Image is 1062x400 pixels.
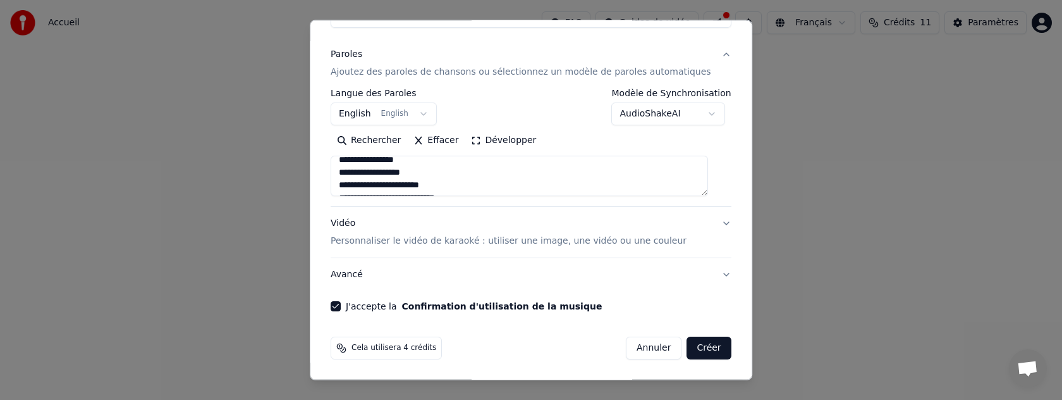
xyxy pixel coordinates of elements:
button: Rechercher [331,130,407,151]
button: Développer [465,130,543,151]
label: Langue des Paroles [331,89,437,97]
label: J'accepte la [346,302,602,311]
button: Annuler [626,337,681,359]
button: ParolesAjoutez des paroles de chansons ou sélectionnez un modèle de paroles automatiques [331,38,731,89]
p: Ajoutez des paroles de chansons ou sélectionnez un modèle de paroles automatiques [331,66,711,78]
div: Paroles [331,48,362,61]
div: ParolesAjoutez des paroles de chansons ou sélectionnez un modèle de paroles automatiques [331,89,731,206]
span: Cela utilisera 4 crédits [351,343,436,353]
button: VidéoPersonnaliser le vidéo de karaoké : utiliser une image, une vidéo ou une couleur [331,207,731,258]
label: Modèle de Synchronisation [612,89,731,97]
div: Vidéo [331,217,687,247]
button: Créer [687,337,731,359]
button: J'accepte la [402,302,602,311]
p: Personnaliser le vidéo de karaoké : utiliser une image, une vidéo ou une couleur [331,235,687,247]
button: Avancé [331,258,731,291]
button: Effacer [407,130,465,151]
